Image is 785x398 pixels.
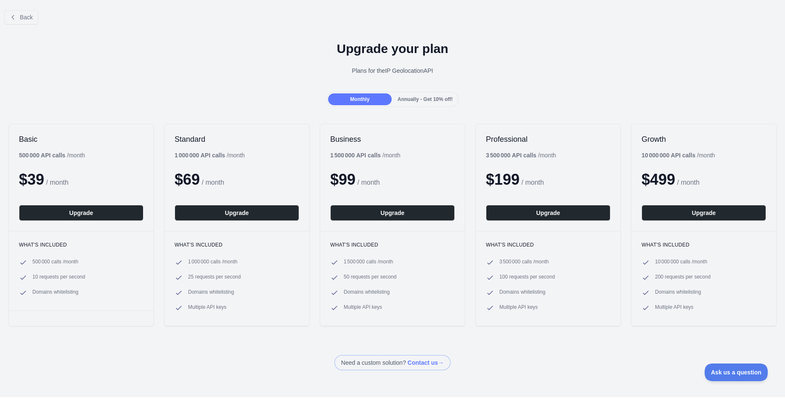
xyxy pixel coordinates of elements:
[330,152,381,159] b: 1 500 000 API calls
[486,152,536,159] b: 3 500 000 API calls
[330,134,455,144] h2: Business
[705,364,768,381] iframe: Toggle Customer Support
[330,171,355,188] span: $ 99
[486,134,610,144] h2: Professional
[486,151,556,159] div: / month
[330,151,400,159] div: / month
[486,171,520,188] span: $ 199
